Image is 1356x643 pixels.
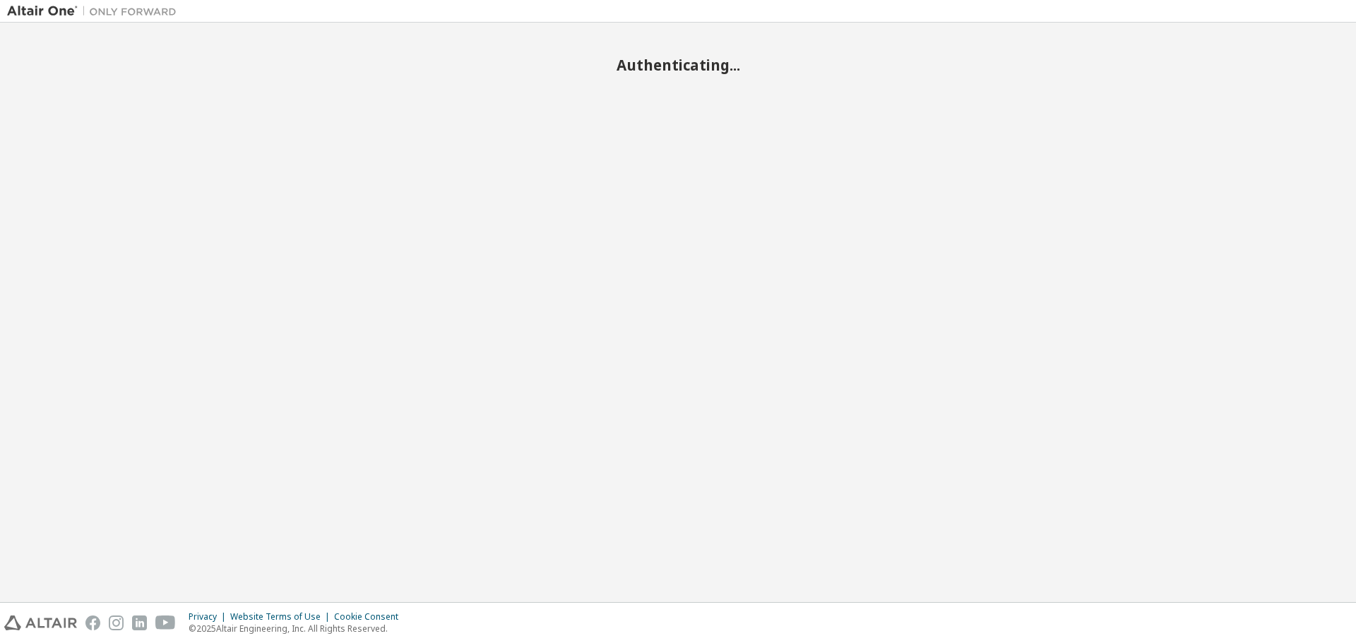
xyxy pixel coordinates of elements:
div: Privacy [189,611,230,623]
img: facebook.svg [85,615,100,630]
img: linkedin.svg [132,615,147,630]
div: Cookie Consent [334,611,407,623]
div: Website Terms of Use [230,611,334,623]
img: instagram.svg [109,615,124,630]
h2: Authenticating... [7,56,1349,74]
img: altair_logo.svg [4,615,77,630]
img: Altair One [7,4,184,18]
img: youtube.svg [155,615,176,630]
p: © 2025 Altair Engineering, Inc. All Rights Reserved. [189,623,407,635]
